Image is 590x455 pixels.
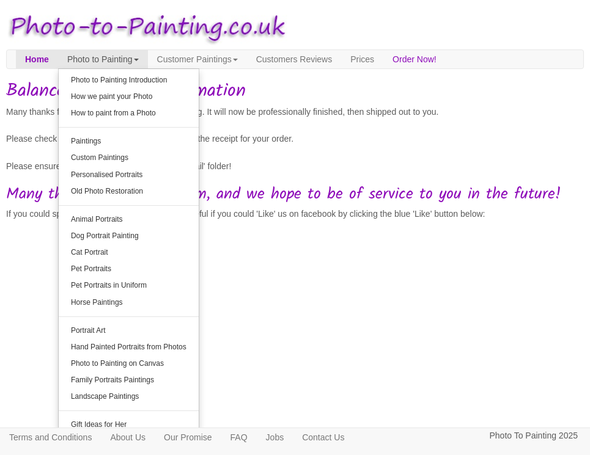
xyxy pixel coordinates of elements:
a: Photo to Painting on Canvas [59,355,199,372]
a: Photo to Painting Introduction [59,72,199,89]
a: Pet Portraits [59,261,199,277]
a: Cat Portrait [59,244,199,261]
p: If you could spare the time, we would be very grateful if you could 'Like' us on facebook by clic... [6,206,584,222]
a: Home [16,50,58,68]
p: Many thanks for paying the balance of your painting. It will now be professionally finished, then... [6,104,584,120]
a: How we paint your Photo [59,89,199,105]
a: Hand Painted Portraits from Photos [59,339,199,355]
a: Order Now! [383,50,446,68]
a: Portrait Art [59,322,199,339]
a: Personalised Portraits [59,167,199,183]
a: Pet Portraits in Uniform [59,277,199,294]
a: Jobs [257,428,293,446]
a: Prices [341,50,383,68]
a: Gift Ideas for Her [59,417,199,433]
a: Photo to Painting [58,50,148,68]
h2: Many thanks for your custom, and we hope to be of service to you in the future! [6,186,584,203]
a: Customers Reviews [247,50,341,68]
p: Photo To Painting 2025 [489,428,578,443]
a: Animal Portraits [59,211,199,228]
a: About Us [101,428,155,446]
a: Customer Paintings [148,50,247,68]
h1: Balance Payment Confirmation [6,81,584,101]
a: Landscape Paintings [59,388,199,405]
a: Custom Paintings [59,150,199,166]
a: Paintings [59,133,199,150]
a: Contact Us [293,428,353,446]
p: Please check your Inbox as we have just sent you the receipt for your order. [6,131,584,147]
a: FAQ [221,428,257,446]
a: Family Portraits Paintings [59,372,199,388]
a: Our Promise [155,428,221,446]
a: Old Photo Restoration [59,183,199,200]
a: Horse Paintings [59,294,199,311]
a: How to paint from a Photo [59,105,199,122]
a: Dog Portrait Painting [59,228,199,244]
p: Please ensure it hasn't been put into your 'Junk Mail' folder! [6,159,584,174]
